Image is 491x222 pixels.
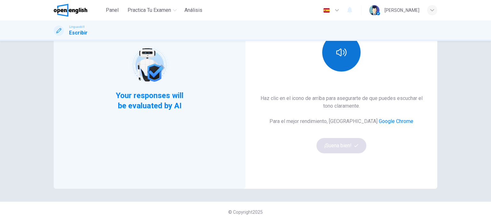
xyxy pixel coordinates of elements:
[69,29,88,37] h1: Escribir
[323,8,331,13] img: es
[228,210,263,215] span: © Copyright 2025
[69,25,85,29] span: Linguaskill
[385,6,419,14] div: [PERSON_NAME]
[269,118,413,125] h6: Para el mejor rendimiento, [GEOGRAPHIC_DATA]
[102,4,122,16] button: Panel
[256,95,427,110] h6: Haz clic en el icono de arriba para asegurarte de que puedes escuchar el tono claramente.
[111,90,189,111] span: Your responses will be evaluated by AI
[184,6,202,14] span: Análisis
[106,6,119,14] span: Panel
[125,4,179,16] button: Practica tu examen
[379,118,413,124] a: Google Chrome
[54,4,87,17] img: OpenEnglish logo
[182,4,205,16] button: Análisis
[129,45,170,85] img: robot icon
[369,5,379,15] img: Profile picture
[54,4,102,17] a: OpenEnglish logo
[128,6,171,14] span: Practica tu examen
